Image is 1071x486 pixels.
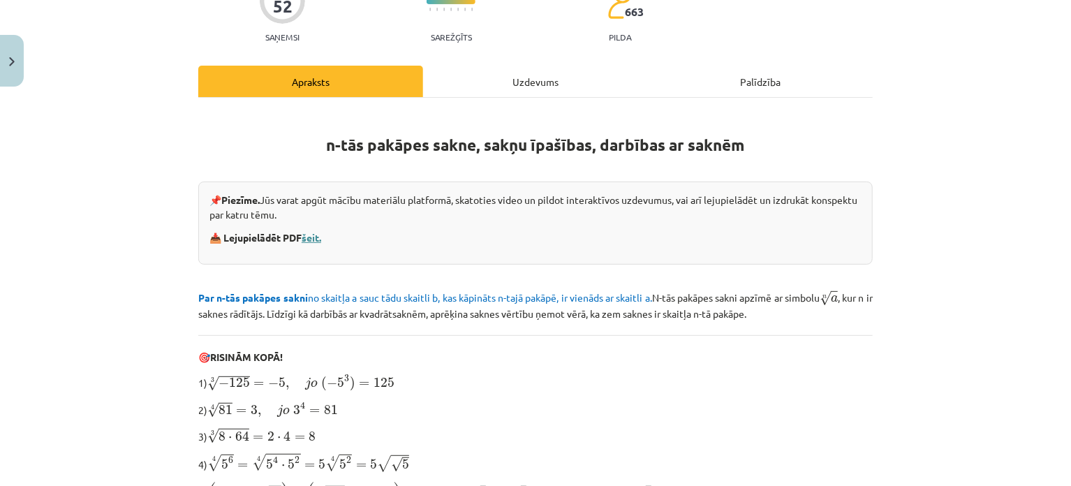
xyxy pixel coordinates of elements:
[302,231,321,244] a: šeit.
[464,8,466,11] img: icon-short-line-57e1e144782c952c97e751825c79c345078a6d821885a25fce030b3d8c18986b.svg
[300,402,305,410] span: 4
[324,405,338,415] span: 81
[207,455,221,471] span: √
[423,66,648,97] div: Uzdevums
[266,459,273,469] span: 5
[609,32,631,42] p: pilda
[309,432,316,441] span: 8
[207,403,219,418] span: √
[267,432,274,441] span: 2
[207,376,219,391] span: √
[228,457,233,464] span: 6
[209,231,323,244] strong: 📥 Lejupielādēt PDF
[252,454,266,471] span: √
[450,8,452,11] img: icon-short-line-57e1e144782c952c97e751825c79c345078a6d821885a25fce030b3d8c18986b.svg
[457,8,459,11] img: icon-short-line-57e1e144782c952c97e751825c79c345078a6d821885a25fce030b3d8c18986b.svg
[304,463,315,469] span: =
[318,459,325,469] span: 5
[198,427,873,444] p: 3)
[346,457,351,464] span: 2
[219,378,229,388] span: −
[277,404,283,417] span: j
[436,8,438,11] img: icon-short-line-57e1e144782c952c97e751825c79c345078a6d821885a25fce030b3d8c18986b.svg
[327,378,337,388] span: −
[402,459,409,469] span: 5
[198,288,873,321] p: N-tās pakāpes sakni apzīmē ar simbolu , kur n ir saknes rādītājs. Līdzīgi kā darbībās ar kvadrāts...
[370,459,377,469] span: 5
[198,350,873,364] p: 🎯
[236,408,246,414] span: =
[221,193,260,206] strong: Piezīme.
[221,459,228,469] span: 5
[429,8,431,11] img: icon-short-line-57e1e144782c952c97e751825c79c345078a6d821885a25fce030b3d8c18986b.svg
[377,455,391,472] span: √
[374,378,394,388] span: 125
[219,405,232,415] span: 81
[209,193,862,222] p: 📌 Jūs varat apgūt mācību materiālu platformā, skatoties video un pildot interaktīvos uzdevumus, v...
[305,377,311,390] span: j
[9,57,15,66] img: icon-close-lesson-0947bae3869378f0d4975bcd49f059093ad1ed9edebbc8119c70593378902aed.svg
[431,32,472,42] p: Sarežģīts
[198,291,652,304] span: no skaitļa a sauc tādu skaitli b, kas kāpināts n-tajā pakāpē, ir vienāds ar skaitli a.
[625,6,644,18] span: 663
[258,410,261,417] span: ,
[279,378,286,388] span: 5
[288,459,295,469] span: 5
[359,381,369,387] span: =
[198,291,308,304] b: Par n-tās pakāpes sakni
[219,432,226,441] span: 8
[293,405,300,415] span: 3
[198,400,873,418] p: 2)
[295,457,300,464] span: 2
[210,351,283,363] b: RISINĀM KOPĀ!
[286,383,289,390] span: ,
[268,378,279,388] span: −
[309,408,320,414] span: =
[253,435,263,441] span: =
[229,378,250,388] span: 125
[831,295,838,302] span: a
[327,135,745,155] strong: n-tās pakāpes sakne, sakņu īpašības, darbības ar saknēm
[283,431,290,441] span: 4
[325,455,339,471] span: √
[311,381,318,388] span: o
[391,457,402,472] span: √
[344,375,349,382] span: 3
[198,373,873,392] p: 1)
[237,463,248,469] span: =
[253,381,264,387] span: =
[356,463,367,469] span: =
[277,436,281,441] span: ⋅
[820,291,831,306] span: √
[648,66,873,97] div: Palīdzība
[198,452,873,473] p: 4)
[339,459,346,469] span: 5
[471,8,473,11] img: icon-short-line-57e1e144782c952c97e751825c79c345078a6d821885a25fce030b3d8c18986b.svg
[350,376,355,391] span: )
[283,408,290,415] span: o
[321,376,327,391] span: (
[198,66,423,97] div: Apraksts
[228,436,232,441] span: ⋅
[207,429,219,443] span: √
[273,456,278,464] span: 4
[235,431,249,441] span: 64
[251,405,258,415] span: 3
[443,8,445,11] img: icon-short-line-57e1e144782c952c97e751825c79c345078a6d821885a25fce030b3d8c18986b.svg
[295,435,305,441] span: =
[281,464,285,469] span: ⋅
[337,378,344,388] span: 5
[260,32,305,42] p: Saņemsi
